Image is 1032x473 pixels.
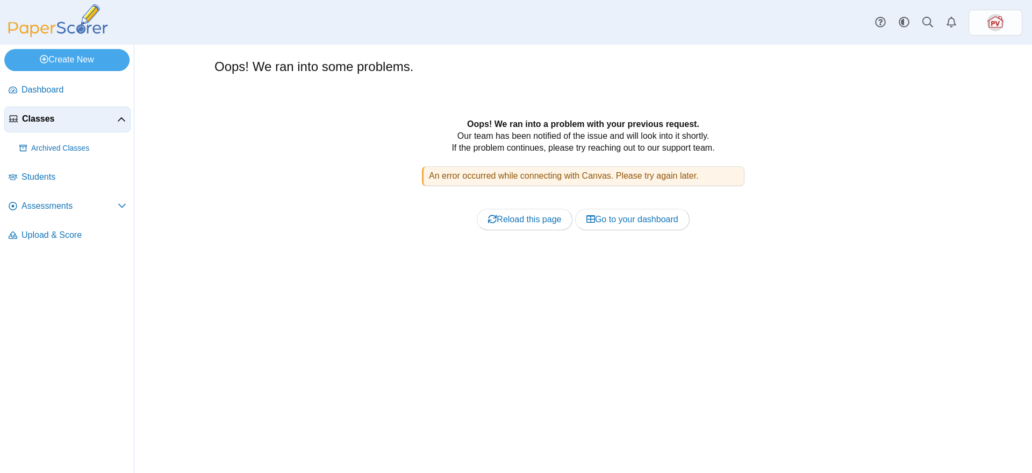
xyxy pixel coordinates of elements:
div: An error occurred while connecting with Canvas. Please try again later. [422,166,744,186]
span: Dashboard [21,84,126,96]
span: Archived Classes [31,143,126,154]
span: Classes [22,113,117,125]
span: Students [21,171,126,183]
span: Tim Peevyhouse [987,14,1004,31]
a: Archived Classes [15,136,131,161]
img: ps.2dGqZ33xQFlRBWZu [987,14,1004,31]
a: Assessments [4,194,131,220]
img: PaperScorer [4,4,112,37]
a: Dashboard [4,77,131,103]
b: Oops! We ran into a problem with your previous request. [467,119,699,129]
a: Alerts [940,11,963,34]
h1: Oops! We ran into some problems. [214,58,413,76]
div: Our team has been notified of the issue and will look into it shortly. If the problem continues, ... [249,118,918,255]
a: Upload & Score [4,223,131,249]
a: Create New [4,49,130,70]
a: Students [4,165,131,190]
span: Assessments [21,200,118,212]
a: ps.2dGqZ33xQFlRBWZu [969,10,1022,36]
a: Go to your dashboard [575,209,690,230]
a: Classes [4,107,131,132]
a: Reload this page [477,209,572,230]
span: Upload & Score [21,229,126,241]
a: PaperScorer [4,30,112,39]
